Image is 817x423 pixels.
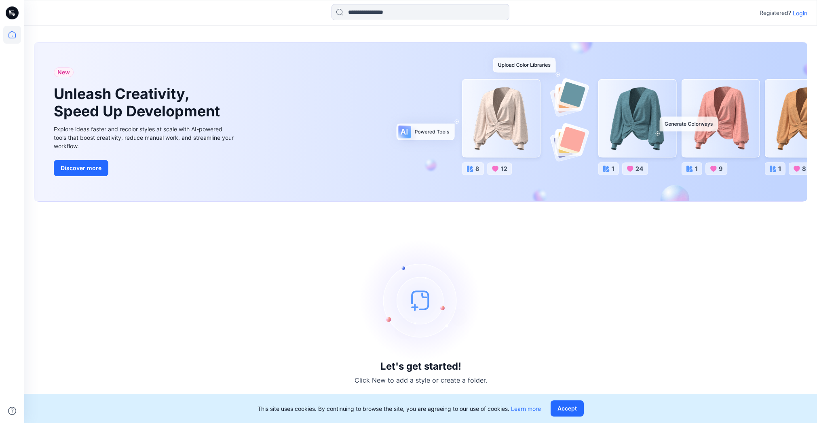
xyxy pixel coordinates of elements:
button: Discover more [54,160,108,176]
a: Learn more [511,405,541,412]
p: Click New to add a style or create a folder. [355,375,487,385]
img: empty-state-image.svg [360,240,481,361]
div: Explore ideas faster and recolor styles at scale with AI-powered tools that boost creativity, red... [54,125,236,150]
a: Discover more [54,160,236,176]
h3: Let's get started! [380,361,461,372]
p: Registered? [760,8,791,18]
h1: Unleash Creativity, Speed Up Development [54,85,224,120]
button: Accept [551,400,584,417]
span: New [57,67,70,77]
p: Login [793,9,807,17]
p: This site uses cookies. By continuing to browse the site, you are agreeing to our use of cookies. [258,404,541,413]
